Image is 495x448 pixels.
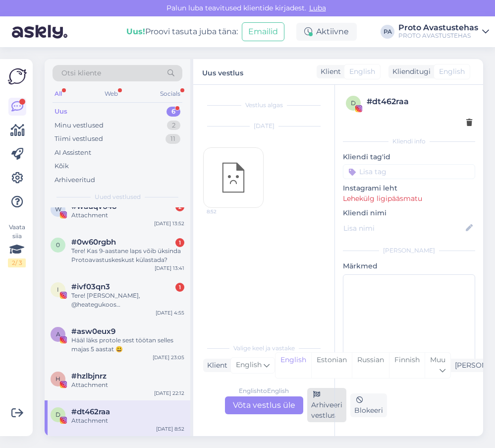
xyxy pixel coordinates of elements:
[367,96,472,108] div: # dt462raa
[71,282,110,291] span: #ivf03qn3
[154,220,184,227] div: [DATE] 13:52
[8,258,26,267] div: 2 / 3
[381,25,394,39] div: PA
[343,152,475,162] p: Kliendi tag'id
[167,121,180,130] div: 2
[61,68,101,78] span: Otsi kliente
[55,161,69,171] div: Kõik
[103,87,120,100] div: Web
[156,309,184,317] div: [DATE] 4:55
[55,107,67,117] div: Uus
[343,164,475,179] input: Lisa tag
[398,24,489,40] a: Proto AvastustehasPROTO AVASTUSTEHAS
[175,283,184,292] div: 1
[71,291,184,309] div: Tere! [PERSON_NAME], @heategukoos kommunikatsioonijuht. Meie algatus on loodud @efinancest poolt,...
[351,99,356,107] span: d
[343,137,475,146] div: Kliendi info
[71,238,116,247] span: #0w60rgbh
[53,87,64,100] div: All
[56,330,60,338] span: a
[71,372,107,381] span: #hzlbjnrz
[95,192,141,201] span: Uued vestlused
[56,241,60,249] span: 0
[71,247,184,264] div: Tere! Kas 9-aastane laps võib üksinda Protoavastuskeskust külastada?
[155,264,184,272] div: [DATE] 13:41
[203,360,227,371] div: Klient
[239,386,289,395] div: English to English
[398,32,478,40] div: PROTO AVASTUSTEHAS
[202,65,243,78] label: Uus vestlus
[55,205,61,213] span: w
[343,208,475,218] p: Kliendi nimi
[203,122,325,130] div: [DATE]
[158,87,182,100] div: Socials
[175,238,184,247] div: 1
[275,353,311,378] div: English
[225,396,303,414] div: Võta vestlus üle
[156,425,184,433] div: [DATE] 8:52
[126,26,238,38] div: Proovi tasuta juba täna:
[343,261,475,271] p: Märkmed
[398,24,478,32] div: Proto Avastustehas
[55,148,91,158] div: AI Assistent
[71,407,110,416] span: #dt462raa
[203,344,325,353] div: Valige keel ja vastake
[388,66,431,77] div: Klienditugi
[306,3,329,12] span: Luba
[207,208,244,215] span: 8:52
[55,121,104,130] div: Minu vestlused
[55,411,60,418] span: d
[166,107,180,117] div: 6
[343,193,475,204] p: Lehekülg ligipääsmatu
[296,23,357,41] div: Aktiivne
[55,134,103,144] div: Tiimi vestlused
[352,353,389,378] div: Russian
[57,286,59,293] span: i
[55,375,60,383] span: h
[71,416,184,425] div: Attachment
[55,175,95,185] div: Arhiveeritud
[349,66,375,77] span: English
[389,353,425,378] div: Finnish
[165,134,180,144] div: 11
[236,360,262,371] span: English
[317,66,341,77] div: Klient
[343,183,475,193] p: Instagrami leht
[430,355,445,364] span: Muu
[8,67,27,86] img: Askly Logo
[8,223,26,267] div: Vaata siia
[343,246,475,255] div: [PERSON_NAME]
[242,22,284,41] button: Emailid
[71,336,184,354] div: Hääl läks protole sest töötan selles majas 5 aastat 😃
[203,101,325,110] div: Vestlus algas
[343,223,464,234] input: Lisa nimi
[71,211,184,220] div: Attachment
[154,389,184,397] div: [DATE] 22:12
[307,388,346,422] div: Arhiveeri vestlus
[311,353,352,378] div: Estonian
[439,66,465,77] span: English
[153,354,184,361] div: [DATE] 23:05
[71,327,115,336] span: #asw0eux9
[126,27,145,36] b: Uus!
[71,381,184,389] div: Attachment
